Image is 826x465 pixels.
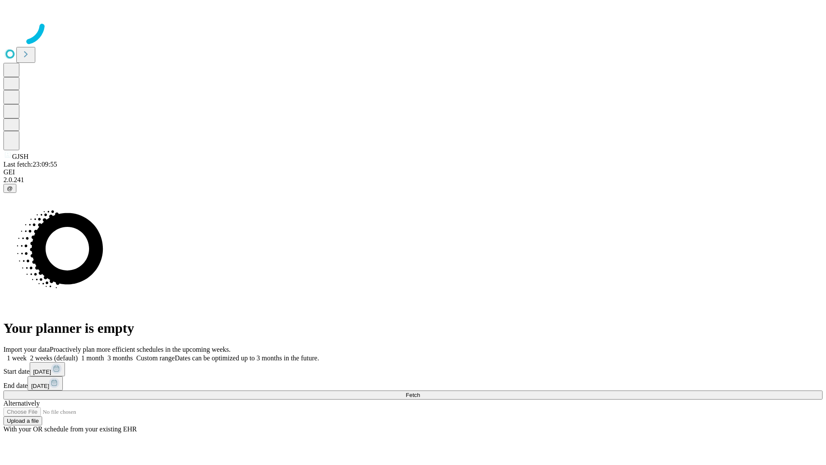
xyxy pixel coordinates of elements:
[3,362,823,376] div: Start date
[31,383,49,389] span: [DATE]
[3,161,57,168] span: Last fetch: 23:09:55
[3,425,137,433] span: With your OR schedule from your existing EHR
[81,354,104,362] span: 1 month
[175,354,319,362] span: Dates can be optimized up to 3 months in the future.
[30,354,78,362] span: 2 weeks (default)
[7,354,27,362] span: 1 week
[3,176,823,184] div: 2.0.241
[3,400,40,407] span: Alternatively
[33,369,51,375] span: [DATE]
[12,153,28,160] span: GJSH
[3,416,42,425] button: Upload a file
[3,320,823,336] h1: Your planner is empty
[108,354,133,362] span: 3 months
[28,376,63,391] button: [DATE]
[50,346,231,353] span: Proactively plan more efficient schedules in the upcoming weeks.
[3,391,823,400] button: Fetch
[7,185,13,192] span: @
[406,392,420,398] span: Fetch
[3,184,16,193] button: @
[3,346,50,353] span: Import your data
[30,362,65,376] button: [DATE]
[136,354,175,362] span: Custom range
[3,168,823,176] div: GEI
[3,376,823,391] div: End date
